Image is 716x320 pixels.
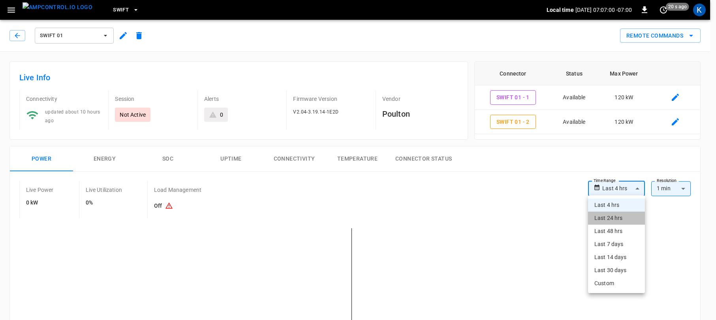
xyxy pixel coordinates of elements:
li: Last 24 hrs [588,212,645,225]
li: Last 48 hrs [588,225,645,238]
li: Custom [588,277,645,290]
li: Last 7 days [588,238,645,251]
li: Last 30 days [588,264,645,277]
li: Last 14 days [588,251,645,264]
li: Last 4 hrs [588,199,645,212]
